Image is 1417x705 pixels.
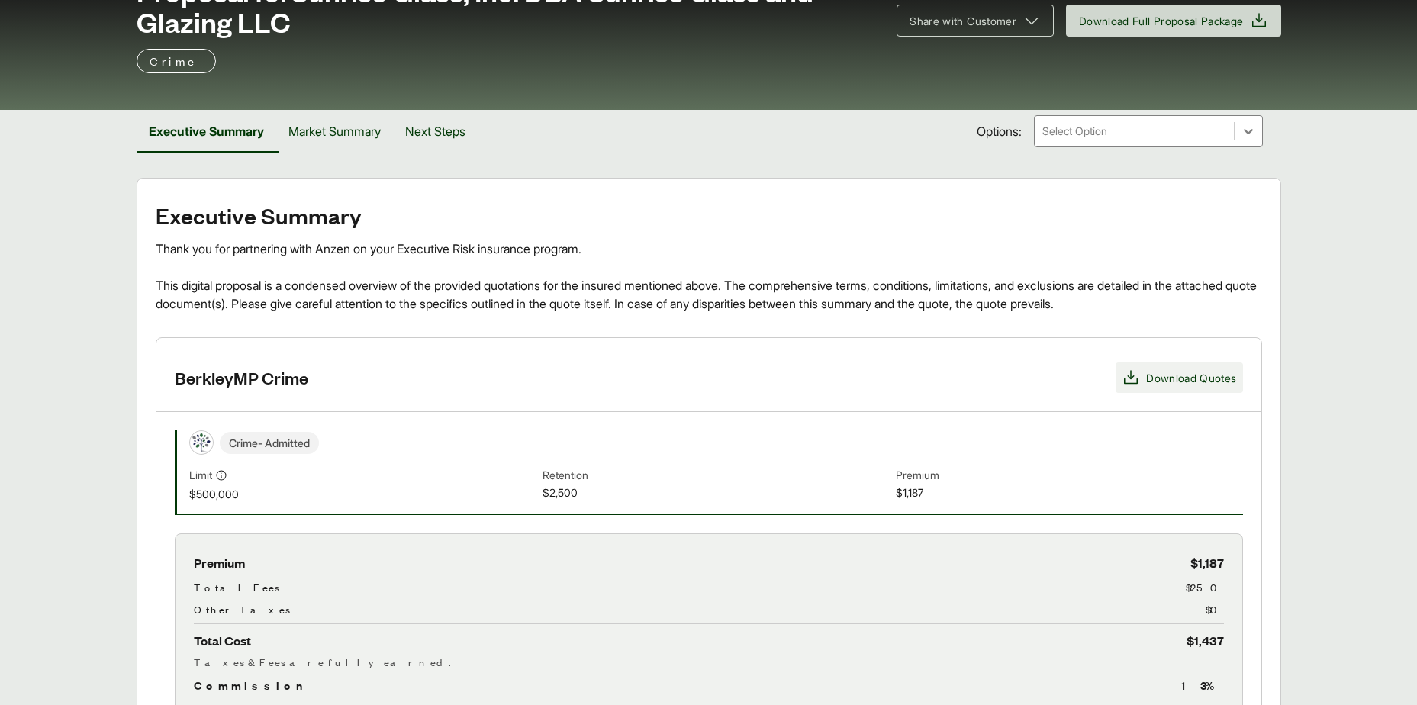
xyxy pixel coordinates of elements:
button: Download Full Proposal Package [1066,5,1281,37]
span: Options: [977,122,1022,140]
span: $250 [1186,579,1224,595]
span: Other Taxes [194,601,290,617]
span: $1,437 [1187,630,1224,651]
span: Download Full Proposal Package [1079,13,1244,29]
span: Retention [543,467,890,484]
span: Share with Customer [910,13,1016,29]
h2: Executive Summary [156,203,1262,227]
span: Premium [896,467,1243,484]
span: Total Fees [194,579,279,595]
div: Taxes & Fees are fully earned. [194,654,1224,670]
span: $1,187 [896,484,1243,502]
span: 13 % [1181,676,1224,694]
span: Commission [194,676,310,694]
img: Berkley Management Protection [190,431,213,454]
span: $1,187 [1190,552,1224,573]
span: Download Quotes [1146,370,1236,386]
div: Thank you for partnering with Anzen on your Executive Risk insurance program. This digital propos... [156,240,1262,313]
button: Market Summary [276,110,393,153]
button: Next Steps [393,110,478,153]
p: Crime [150,52,203,70]
span: Crime - Admitted [220,432,319,454]
button: Share with Customer [897,5,1054,37]
span: $2,500 [543,484,890,502]
span: Limit [189,467,212,483]
span: $500,000 [189,486,536,502]
button: Download Quotes [1116,362,1242,393]
span: $0 [1206,601,1224,617]
button: Executive Summary [137,110,276,153]
h3: BerkleyMP Crime [175,366,308,389]
span: Premium [194,552,245,573]
span: Total Cost [194,630,251,651]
